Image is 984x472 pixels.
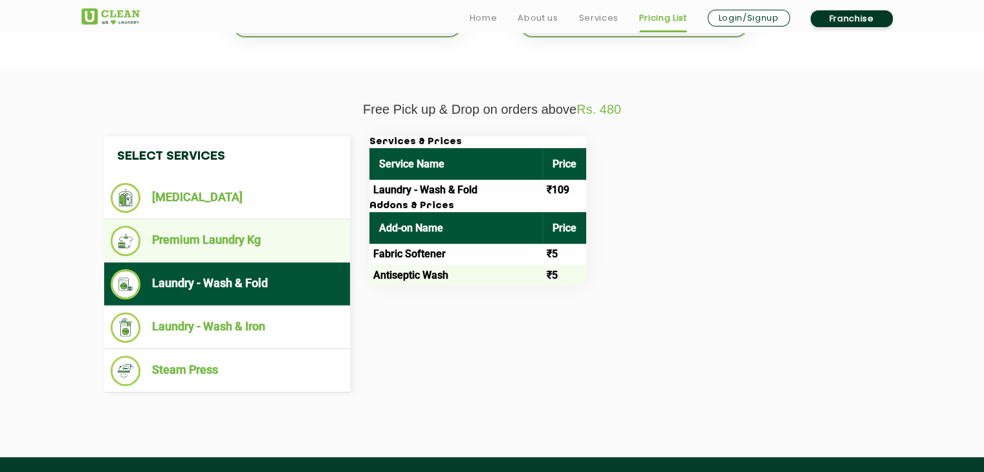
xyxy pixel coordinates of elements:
img: Laundry - Wash & Fold [111,269,141,299]
a: Pricing List [639,10,687,26]
img: Dry Cleaning [111,183,141,213]
th: Service Name [369,148,543,180]
a: Login/Signup [708,10,790,27]
a: Franchise [811,10,893,27]
th: Add-on Name [369,212,543,244]
p: Free Pick up & Drop on orders above [82,102,903,117]
h3: Addons & Prices [369,200,586,212]
a: Services [578,10,618,26]
img: UClean Laundry and Dry Cleaning [82,8,140,25]
li: Premium Laundry Kg [111,226,344,256]
h4: Select Services [104,136,350,177]
span: Rs. 480 [576,102,621,116]
a: About us [518,10,558,26]
td: Laundry - Wash & Fold [369,180,543,200]
h3: Services & Prices [369,136,586,148]
img: Steam Press [111,356,141,386]
li: Steam Press [111,356,344,386]
a: Home [470,10,497,26]
th: Price [543,148,586,180]
li: [MEDICAL_DATA] [111,183,344,213]
img: Laundry - Wash & Iron [111,312,141,343]
li: Laundry - Wash & Iron [111,312,344,343]
td: Antiseptic Wash [369,264,543,285]
img: Premium Laundry Kg [111,226,141,256]
li: Laundry - Wash & Fold [111,269,344,299]
td: ₹5 [543,264,586,285]
td: Fabric Softener [369,244,543,264]
th: Price [543,212,586,244]
td: ₹109 [543,180,586,200]
td: ₹5 [543,244,586,264]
